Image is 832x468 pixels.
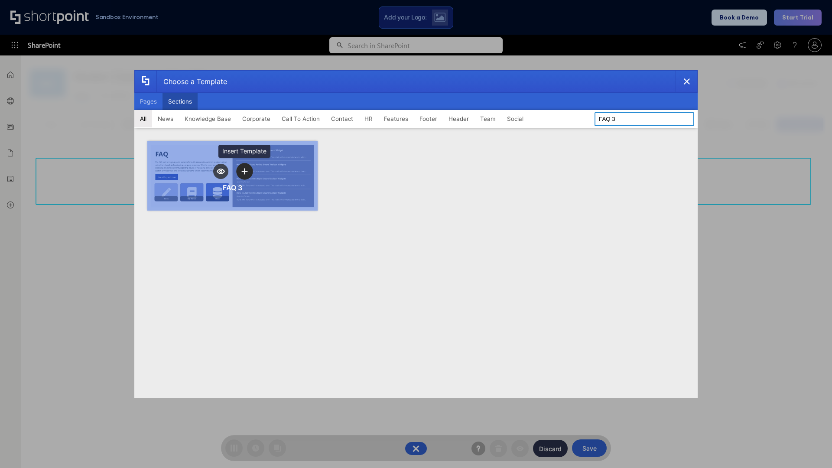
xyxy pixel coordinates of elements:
[223,183,242,192] div: FAQ 3
[595,112,694,126] input: Search
[359,110,378,127] button: HR
[152,110,179,127] button: News
[501,110,529,127] button: Social
[237,110,276,127] button: Corporate
[443,110,474,127] button: Header
[134,70,698,398] div: template selector
[156,71,227,92] div: Choose a Template
[474,110,501,127] button: Team
[378,110,414,127] button: Features
[134,93,162,110] button: Pages
[276,110,325,127] button: Call To Action
[325,110,359,127] button: Contact
[789,426,832,468] iframe: Chat Widget
[179,110,237,127] button: Knowledge Base
[162,93,198,110] button: Sections
[414,110,443,127] button: Footer
[134,110,152,127] button: All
